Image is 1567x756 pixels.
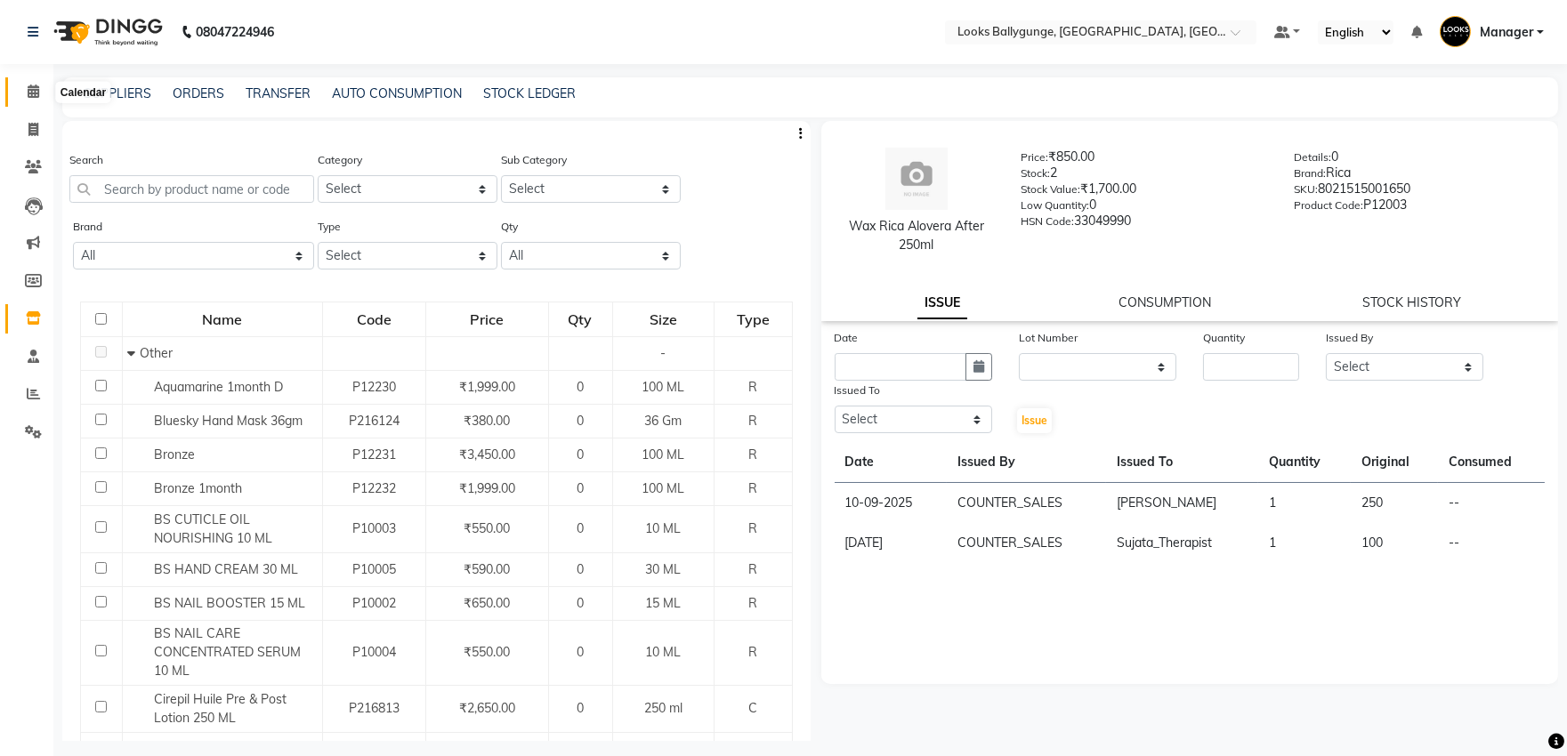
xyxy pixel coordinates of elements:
[1362,294,1461,310] a: STOCK HISTORY
[1294,197,1363,213] label: Product Code:
[154,446,195,462] span: Bronze
[642,480,684,496] span: 100 ML
[464,644,510,660] span: ₹550.00
[947,442,1106,483] th: Issued By
[352,379,396,395] span: P12230
[1021,164,1267,189] div: 2
[748,561,757,577] span: R
[715,303,791,335] div: Type
[835,382,881,398] label: Issued To
[839,217,995,254] div: Wax Rica Alovera After 250ml
[1106,483,1259,524] td: [PERSON_NAME]
[1022,414,1047,427] span: Issue
[459,480,515,496] span: ₹1,999.00
[644,700,683,716] span: 250 ml
[642,446,684,462] span: 100 ML
[1294,180,1540,205] div: 8021515001650
[1017,408,1052,433] button: Issue
[352,595,396,611] span: P10002
[1326,330,1373,346] label: Issued By
[73,219,102,235] label: Brand
[464,595,510,611] span: ₹650.00
[1021,213,1074,229] label: HSN Code:
[1021,181,1080,197] label: Stock Value:
[645,561,681,577] span: 30 ML
[154,691,287,726] span: Cirepil Huile Pre & Post Lotion 250 ML
[1438,523,1545,563] td: --
[748,520,757,536] span: R
[196,7,274,57] b: 08047224946
[56,82,110,103] div: Calendar
[352,446,396,462] span: P12231
[1258,442,1350,483] th: Quantity
[501,152,567,168] label: Sub Category
[1294,148,1540,173] div: 0
[324,303,424,335] div: Code
[577,413,584,429] span: 0
[1258,483,1350,524] td: 1
[748,595,757,611] span: R
[352,644,396,660] span: P10004
[154,480,242,496] span: Bronze 1month
[1258,523,1350,563] td: 1
[577,561,584,577] span: 0
[1294,165,1326,181] label: Brand:
[1294,196,1540,221] div: P12003
[318,152,362,168] label: Category
[1351,483,1438,524] td: 250
[124,303,321,335] div: Name
[642,379,684,395] span: 100 ML
[748,446,757,462] span: R
[154,625,301,679] span: BS NAIL CARE CONCENTRATED SERUM 10 ML
[947,523,1106,563] td: COUNTER_SALES
[154,561,298,577] span: BS HAND CREAM 30 ML
[464,561,510,577] span: ₹590.00
[748,644,757,660] span: R
[1203,330,1245,346] label: Quantity
[748,480,757,496] span: R
[614,303,713,335] div: Size
[427,303,547,335] div: Price
[577,480,584,496] span: 0
[127,345,140,361] span: Collapse Row
[69,152,103,168] label: Search
[644,413,682,429] span: 36 Gm
[577,520,584,536] span: 0
[349,413,400,429] span: P216124
[318,219,341,235] label: Type
[645,520,681,536] span: 10 ML
[352,480,396,496] span: P12232
[1106,523,1259,563] td: Sujata_Therapist
[748,700,757,716] span: C
[577,446,584,462] span: 0
[154,413,303,429] span: Bluesky Hand Mask 36gm
[835,442,947,483] th: Date
[140,345,173,361] span: Other
[464,520,510,536] span: ₹550.00
[1294,181,1318,197] label: SKU:
[1294,164,1540,189] div: Rica
[645,644,681,660] span: 10 ML
[154,379,283,395] span: Aquamarine 1month D
[154,595,305,611] span: BS NAIL BOOSTER 15 ML
[835,523,947,563] td: [DATE]
[1021,196,1267,221] div: 0
[577,644,584,660] span: 0
[352,520,396,536] span: P10003
[1106,442,1259,483] th: Issued To
[483,85,576,101] a: STOCK LEDGER
[577,595,584,611] span: 0
[464,413,510,429] span: ₹380.00
[1021,197,1089,213] label: Low Quantity:
[459,379,515,395] span: ₹1,999.00
[1021,148,1267,173] div: ₹850.00
[246,85,311,101] a: TRANSFER
[917,287,967,319] a: ISSUE
[835,483,947,524] td: 10-09-2025
[1021,212,1267,237] div: 33049990
[501,219,518,235] label: Qty
[1019,330,1078,346] label: Lot Number
[352,561,396,577] span: P10005
[947,483,1106,524] td: COUNTER_SALES
[1021,149,1048,165] label: Price:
